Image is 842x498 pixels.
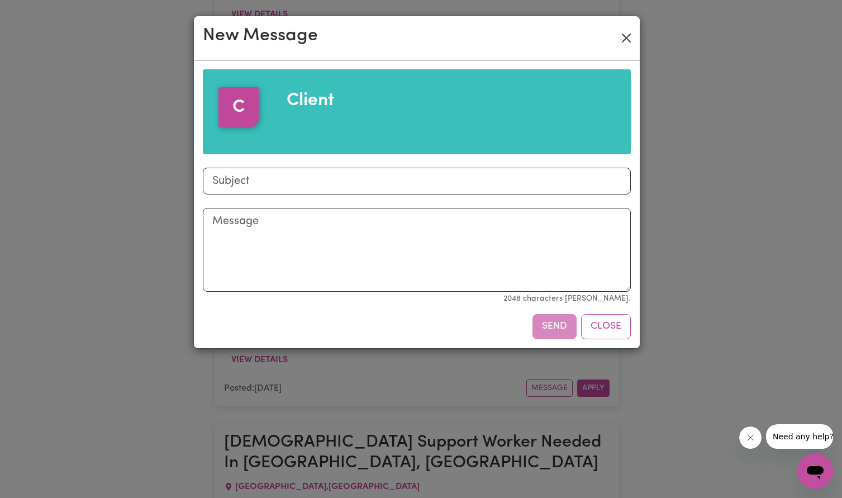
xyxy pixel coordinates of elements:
[617,29,635,47] button: Close
[739,426,762,449] iframe: Close message
[7,8,68,17] span: Need any help?
[203,25,318,46] h2: New Message
[503,295,631,303] small: 2048 characters [PERSON_NAME].
[581,314,631,339] button: Close
[203,168,631,195] input: Subject
[766,424,833,449] iframe: Message from company
[218,87,259,127] div: C
[797,453,833,489] iframe: Button to launch messaging window
[287,92,334,110] span: Client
